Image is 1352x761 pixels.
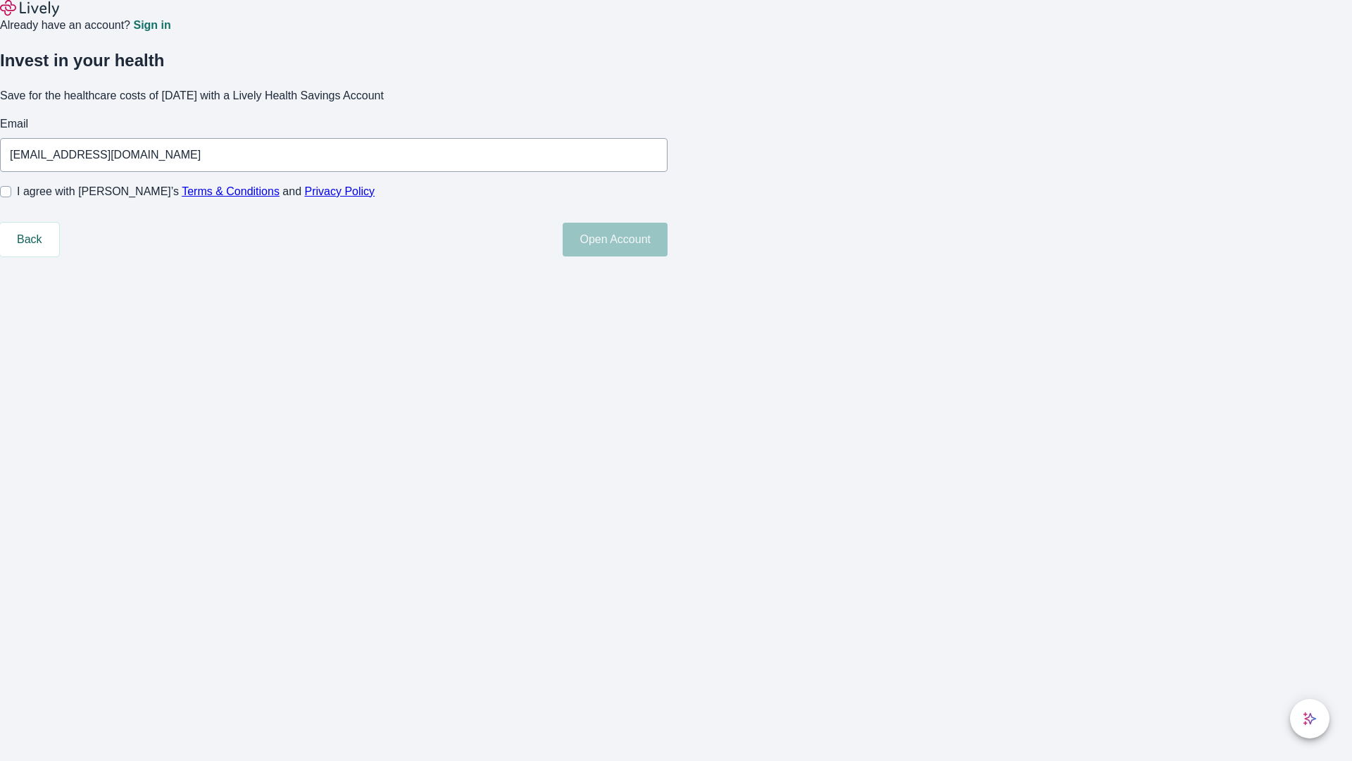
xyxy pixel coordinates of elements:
a: Terms & Conditions [182,185,280,197]
a: Sign in [133,20,170,31]
a: Privacy Policy [305,185,375,197]
svg: Lively AI Assistant [1303,712,1317,726]
button: chat [1290,699,1329,738]
span: I agree with [PERSON_NAME]’s and [17,183,375,200]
